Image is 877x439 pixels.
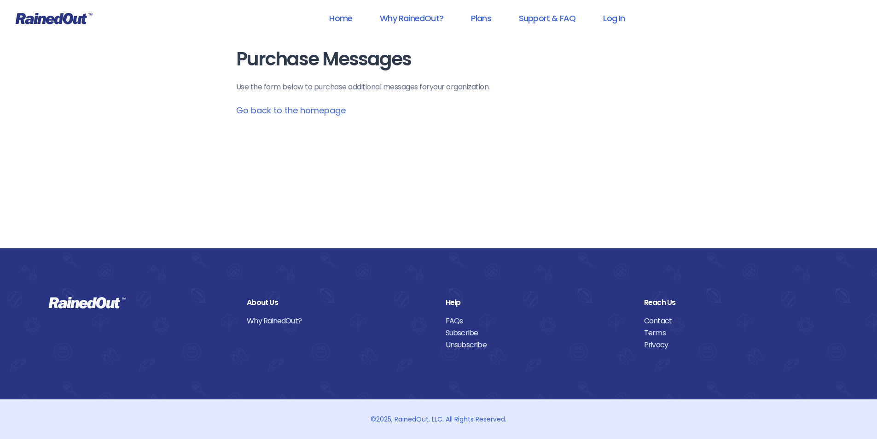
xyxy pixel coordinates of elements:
[644,297,829,309] div: Reach Us
[236,49,641,70] h1: Purchase Messages
[446,327,630,339] a: Subscribe
[247,297,431,309] div: About Us
[591,8,637,29] a: Log In
[446,339,630,351] a: Unsubscribe
[446,315,630,327] a: FAQs
[247,315,431,327] a: Why RainedOut?
[368,8,455,29] a: Why RainedOut?
[446,297,630,309] div: Help
[644,315,829,327] a: Contact
[644,327,829,339] a: Terms
[317,8,364,29] a: Home
[507,8,587,29] a: Support & FAQ
[236,105,346,116] a: Go back to the homepage
[459,8,503,29] a: Plans
[644,339,829,351] a: Privacy
[236,82,641,93] p: Use the form below to purchase additional messages for your organization .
